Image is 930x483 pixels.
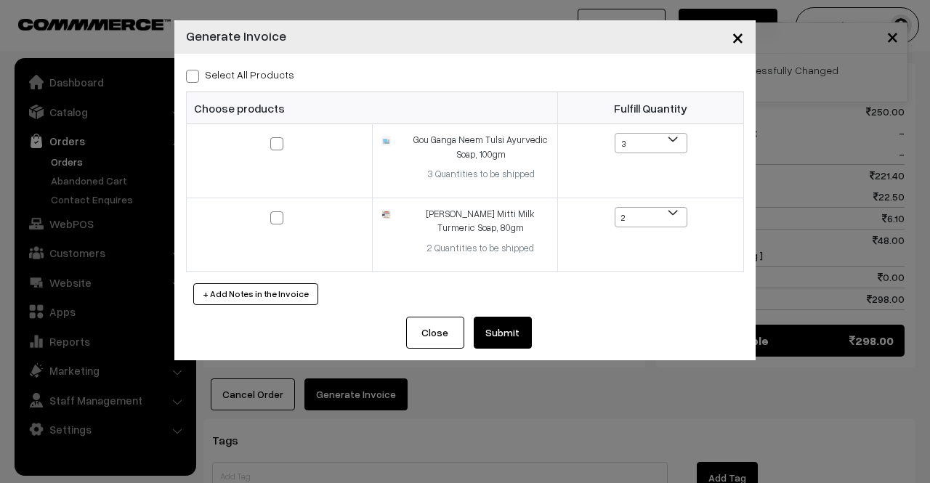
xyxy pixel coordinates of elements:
[187,92,558,124] th: Choose products
[720,15,756,60] button: Close
[615,134,687,154] span: 3
[413,133,549,161] div: Gou Ganga Neem Tulsi Ayurvedic Soap, 100gm
[381,136,391,145] img: 71703239852-gou-ganga-neem-tulsi-ayurvedic-soap-100gm.png
[406,317,464,349] button: Close
[558,92,744,124] th: Fulfill Quantity
[413,167,549,182] div: 3 Quantities to be shipped
[732,23,744,50] span: ×
[186,67,294,82] label: Select all Products
[413,241,549,256] div: 2 Quantities to be shipped
[615,207,687,227] span: 2
[413,207,549,235] div: [PERSON_NAME] Mitti Milk Turmeric Soap, 80gm
[474,317,532,349] button: Submit
[193,283,318,305] button: + Add Notes in the Invoice
[381,210,391,219] img: 511703239865-multani-mitti-milk-turmeric-soap-80gm.png
[615,208,687,228] span: 2
[186,26,286,46] h4: Generate Invoice
[615,133,687,153] span: 3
